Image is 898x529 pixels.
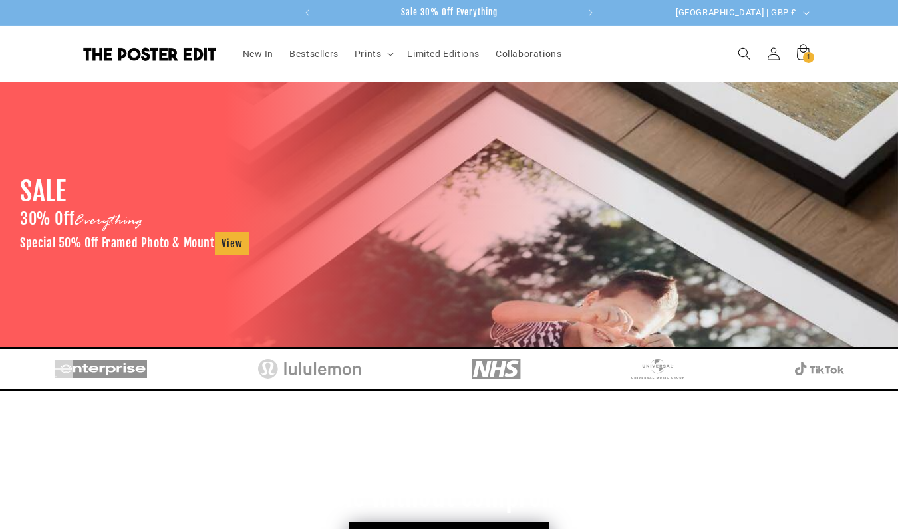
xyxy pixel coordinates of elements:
[74,211,142,231] span: Everything
[78,42,222,66] a: The Poster Edit
[488,40,569,68] a: Collaborations
[281,40,347,68] a: Bestsellers
[496,48,561,60] span: Collaborations
[730,39,759,68] summary: Search
[807,52,811,63] span: 1
[399,40,488,68] a: Limited Editions
[20,209,142,232] h2: 30% Off
[347,40,400,68] summary: Prints
[401,7,498,17] span: Sale 30% Off Everything
[20,232,249,255] h3: Special 50% Off Framed Photo & Mount
[83,47,216,61] img: The Poster Edit
[407,48,480,60] span: Limited Editions
[20,174,66,209] h1: SALE
[676,6,797,19] span: [GEOGRAPHIC_DATA] | GBP £
[215,232,249,255] a: View
[243,48,274,60] span: New In
[355,48,382,60] span: Prints
[289,48,339,60] span: Bestsellers
[235,40,282,68] a: New In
